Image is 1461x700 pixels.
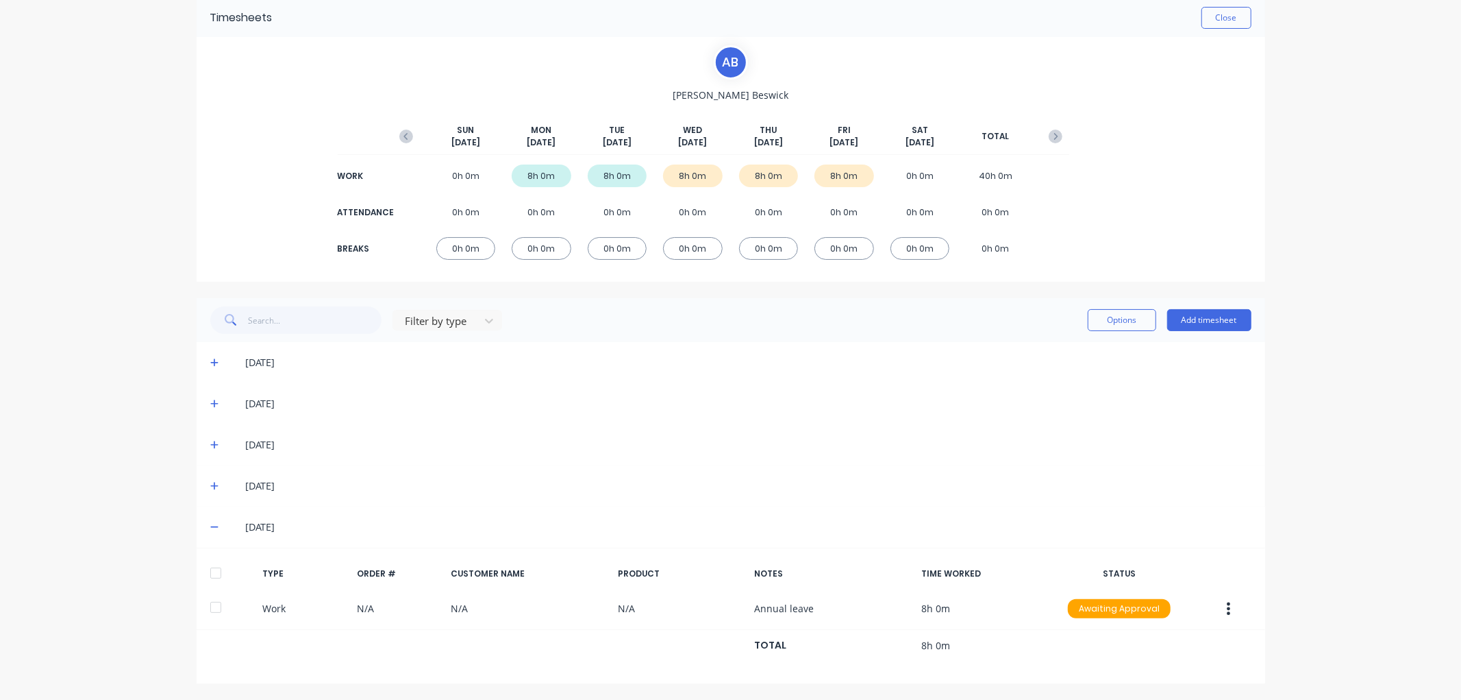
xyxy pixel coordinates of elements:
[436,237,496,260] div: 0h 0m
[890,165,950,187] div: 0h 0m
[1167,309,1251,331] button: Add timesheet
[814,165,874,187] div: 8h 0m
[588,165,647,187] div: 8h 0m
[436,165,496,187] div: 0h 0m
[714,45,748,80] div: A B
[1201,7,1251,29] button: Close
[890,201,950,224] div: 0h 0m
[1057,568,1182,580] div: STATUS
[678,136,707,149] span: [DATE]
[245,437,1251,452] div: [DATE]
[451,568,607,580] div: CUSTOMER NAME
[245,479,1251,494] div: [DATE]
[966,201,1025,224] div: 0h 0m
[906,136,934,149] span: [DATE]
[338,206,392,219] div: ATTENDANCE
[512,237,571,260] div: 0h 0m
[357,568,440,580] div: ORDER #
[912,124,928,136] span: SAT
[603,136,632,149] span: [DATE]
[527,136,555,149] span: [DATE]
[683,124,702,136] span: WED
[673,88,788,102] span: [PERSON_NAME] Beswick
[739,165,799,187] div: 8h 0m
[966,165,1025,187] div: 40h 0m
[338,170,392,182] div: WORK
[512,201,571,224] div: 0h 0m
[966,237,1025,260] div: 0h 0m
[739,201,799,224] div: 0h 0m
[338,243,392,255] div: BREAKS
[754,136,783,149] span: [DATE]
[1088,309,1156,331] button: Options
[760,124,777,136] span: THU
[609,124,625,136] span: TUE
[982,130,1009,143] span: TOTAL
[663,201,723,224] div: 0h 0m
[829,136,858,149] span: [DATE]
[588,201,647,224] div: 0h 0m
[838,124,851,136] span: FRI
[451,136,480,149] span: [DATE]
[210,10,273,26] div: Timesheets
[663,165,723,187] div: 8h 0m
[512,165,571,187] div: 8h 0m
[814,201,874,224] div: 0h 0m
[663,237,723,260] div: 0h 0m
[588,237,647,260] div: 0h 0m
[245,520,1251,535] div: [DATE]
[754,568,910,580] div: NOTES
[890,237,950,260] div: 0h 0m
[248,306,382,334] input: Search...
[245,396,1251,411] div: [DATE]
[457,124,474,136] span: SUN
[1068,599,1171,618] div: Awaiting Approval
[436,201,496,224] div: 0h 0m
[262,568,346,580] div: TYPE
[245,355,1251,370] div: [DATE]
[739,237,799,260] div: 0h 0m
[814,237,874,260] div: 0h 0m
[921,568,1046,580] div: TIME WORKED
[531,124,551,136] span: MON
[618,568,742,580] div: PRODUCT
